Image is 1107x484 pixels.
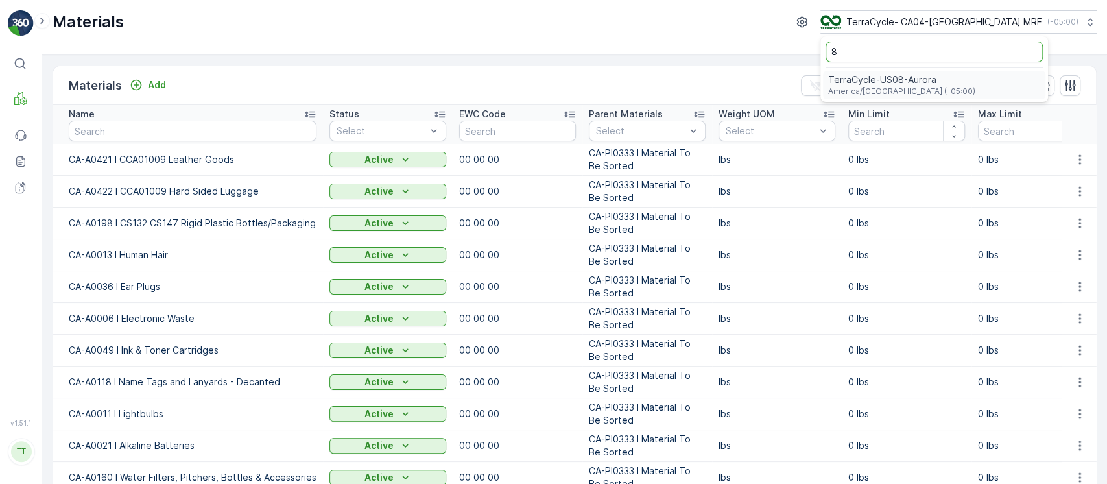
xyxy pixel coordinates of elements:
p: CA-PI0333 I Material To Be Sorted [589,369,706,395]
img: TC_8rdWMmT_gp9TRR3.png [820,15,841,29]
p: CA-A0021 I Alkaline Batteries [69,439,316,452]
p: 0 lbs [848,153,965,166]
p: Active [364,344,394,357]
button: Active [329,374,446,390]
p: TerraCycle- CA04-[GEOGRAPHIC_DATA] MRF [846,16,1042,29]
p: Add [148,79,166,91]
p: CA-A0160 I Water Filters, Pitchers, Bottles & Accessories [69,471,316,484]
p: CA-A0118 I Name Tags and Lanyards - Decanted [69,376,316,389]
input: Search [69,121,316,141]
p: CA-A0422 I CCA01009 Hard Sided Luggage [69,185,316,198]
button: Active [329,184,446,199]
p: lbs [719,407,835,420]
p: Status [329,108,359,121]
button: Active [329,279,446,295]
p: CA-PI0333 I Material To Be Sorted [589,210,706,236]
p: 0 lbs [978,344,1095,357]
p: Min Limit [848,108,890,121]
p: Active [364,185,394,198]
p: 0 lbs [848,248,965,261]
p: 0 lbs [978,153,1095,166]
p: CA-PI0333 I Material To Be Sorted [589,306,706,332]
p: Materials [69,77,122,95]
p: 00 00 00 [459,312,576,325]
button: Active [329,311,446,326]
p: Active [364,312,394,325]
p: lbs [719,471,835,484]
p: ( -05:00 ) [1047,17,1078,27]
p: CA-A0198 I CS132 CS147 Rigid Plastic Bottles/Packaging [69,217,316,230]
p: 00 00 00 [459,280,576,293]
p: 00 00 00 [459,407,576,420]
p: Weight UOM [719,108,775,121]
input: Search [978,121,1095,141]
p: Select [337,125,426,138]
p: 0 lbs [848,439,965,452]
p: 0 lbs [848,280,965,293]
p: 00 00 00 [459,248,576,261]
p: 00 00 00 [459,344,576,357]
button: TerraCycle- CA04-[GEOGRAPHIC_DATA] MRF(-05:00) [820,10,1097,34]
p: lbs [719,217,835,230]
p: CA-A0006 I Electronic Waste [69,312,316,325]
p: 0 lbs [978,312,1095,325]
p: Active [364,439,394,452]
p: CA-A0421 I CCA01009 Leather Goods [69,153,316,166]
p: CA-A0013 I Human Hair [69,248,316,261]
p: CA-PI0333 I Material To Be Sorted [589,401,706,427]
p: 0 lbs [848,312,965,325]
button: Active [329,247,446,263]
p: 00 00 00 [459,185,576,198]
p: 0 lbs [978,280,1095,293]
p: CA-A0011 I Lightbulbs [69,407,316,420]
p: Select [726,125,815,138]
p: CA-PI0333 I Material To Be Sorted [589,147,706,173]
p: EWC Code [459,108,506,121]
p: 0 lbs [848,344,965,357]
p: CA-PI0333 I Material To Be Sorted [589,433,706,459]
input: Search... [826,42,1043,62]
button: Active [329,438,446,454]
input: Search [459,121,576,141]
span: America/[GEOGRAPHIC_DATA] (-05:00) [828,86,975,97]
p: 0 lbs [848,471,965,484]
p: lbs [719,280,835,293]
p: lbs [719,439,835,452]
input: Search [848,121,965,141]
p: 0 lbs [978,248,1095,261]
p: Name [69,108,95,121]
button: Active [329,406,446,422]
p: Max Limit [978,108,1022,121]
p: lbs [719,248,835,261]
p: CA-PI0333 I Material To Be Sorted [589,242,706,268]
p: 00 00 00 [459,471,576,484]
p: Active [364,471,394,484]
button: Add [125,77,171,93]
p: lbs [719,344,835,357]
p: 00 00 00 [459,376,576,389]
button: TT [8,430,34,474]
p: lbs [719,376,835,389]
p: 00 00 00 [459,217,576,230]
p: 0 lbs [978,439,1095,452]
p: Active [364,217,394,230]
p: 0 lbs [978,185,1095,198]
p: CA-PI0333 I Material To Be Sorted [589,178,706,204]
button: Clear Filters [801,75,891,96]
p: lbs [719,185,835,198]
p: 0 lbs [978,217,1095,230]
ul: Menu [820,36,1048,102]
p: 0 lbs [848,217,965,230]
button: Active [329,343,446,358]
div: TT [11,441,32,462]
p: 0 lbs [978,471,1095,484]
p: 00 00 00 [459,153,576,166]
p: Active [364,280,394,293]
button: Active [329,215,446,231]
button: Active [329,152,446,167]
p: Active [364,376,394,389]
p: Active [364,407,394,420]
p: 0 lbs [978,376,1095,389]
p: CA-PI0333 I Material To Be Sorted [589,337,706,363]
p: CA-A0049 I Ink & Toner Cartridges [69,344,316,357]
